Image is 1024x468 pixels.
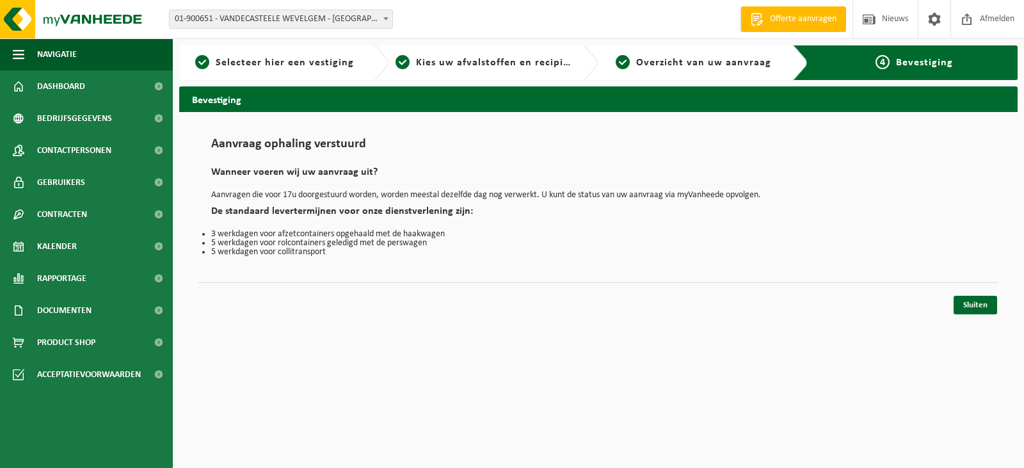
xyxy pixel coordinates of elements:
span: Product Shop [37,327,95,359]
h2: De standaard levertermijnen voor onze dienstverlening zijn: [211,206,986,223]
li: 5 werkdagen voor collitransport [211,248,986,257]
span: Dashboard [37,70,85,102]
span: Navigatie [37,38,77,70]
h2: Bevestiging [179,86,1018,111]
span: 1 [195,55,209,69]
span: Overzicht van uw aanvraag [636,58,771,68]
span: Acceptatievoorwaarden [37,359,141,391]
span: 2 [396,55,410,69]
span: Contracten [37,198,87,230]
span: Kalender [37,230,77,262]
span: 01-900651 - VANDECASTEELE WEVELGEM - KORTRIJK [170,10,392,28]
li: 3 werkdagen voor afzetcontainers opgehaald met de haakwagen [211,230,986,239]
span: Bedrijfsgegevens [37,102,112,134]
a: Sluiten [954,296,997,314]
a: 3Overzicht van uw aanvraag [605,55,783,70]
span: Offerte aanvragen [767,13,840,26]
span: Documenten [37,295,92,327]
span: 01-900651 - VANDECASTEELE WEVELGEM - KORTRIJK [169,10,393,29]
a: 2Kies uw afvalstoffen en recipiënten [396,55,573,70]
span: Kies uw afvalstoffen en recipiënten [416,58,592,68]
h2: Wanneer voeren wij uw aanvraag uit? [211,167,986,184]
p: Aanvragen die voor 17u doorgestuurd worden, worden meestal dezelfde dag nog verwerkt. U kunt de s... [211,191,986,200]
span: 3 [616,55,630,69]
span: Selecteer hier een vestiging [216,58,354,68]
h1: Aanvraag ophaling verstuurd [211,138,986,157]
span: Bevestiging [896,58,953,68]
li: 5 werkdagen voor rolcontainers geledigd met de perswagen [211,239,986,248]
span: Gebruikers [37,166,85,198]
a: 1Selecteer hier een vestiging [186,55,364,70]
span: Contactpersonen [37,134,111,166]
span: Rapportage [37,262,86,295]
span: 4 [876,55,890,69]
a: Offerte aanvragen [740,6,846,32]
